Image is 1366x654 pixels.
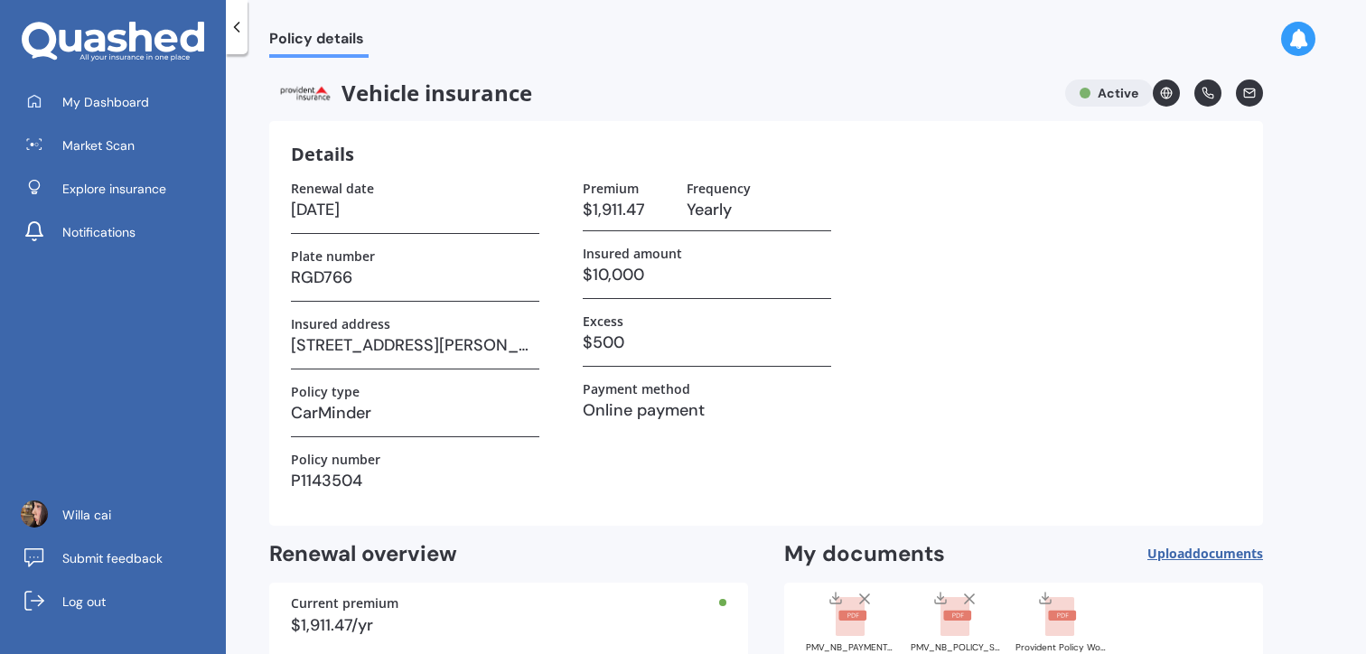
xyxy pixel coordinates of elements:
[1015,643,1106,652] div: Provident Policy Wording.pdf
[1147,540,1263,568] button: Uploaddocuments
[62,136,135,154] span: Market Scan
[583,313,623,329] label: Excess
[269,540,748,568] h2: Renewal overview
[291,467,539,494] h3: P1143504
[583,196,672,223] h3: $1,911.47
[291,332,539,359] h3: [STREET_ADDRESS][PERSON_NAME]新西兰
[291,196,539,223] h3: [DATE]
[583,181,639,196] label: Premium
[14,497,226,533] a: Willa cai
[62,506,111,524] span: Willa cai
[583,246,682,261] label: Insured amount
[14,584,226,620] a: Log out
[583,397,831,424] h3: Online payment
[62,549,163,567] span: Submit feedback
[687,181,751,196] label: Frequency
[583,381,690,397] label: Payment method
[291,248,375,264] label: Plate number
[291,316,390,332] label: Insured address
[62,223,136,241] span: Notifications
[269,79,1051,107] span: Vehicle insurance
[269,79,341,107] img: Provident.png
[806,643,896,652] div: PMV_NB_PAYMENT_ADVICE_1294258.pdf
[291,399,539,426] h3: CarMinder
[291,181,374,196] label: Renewal date
[291,452,380,467] label: Policy number
[62,593,106,611] span: Log out
[14,540,226,576] a: Submit feedback
[14,84,226,120] a: My Dashboard
[291,617,726,633] div: $1,911.47/yr
[291,264,539,291] h3: RGD766
[1193,545,1263,562] span: documents
[14,171,226,207] a: Explore insurance
[14,214,226,250] a: Notifications
[291,143,354,166] h3: Details
[14,127,226,163] a: Market Scan
[784,540,945,568] h2: My documents
[911,643,1001,652] div: PMV_NB_POLICY_SCHEDULE_1294257.pdf
[269,30,369,54] span: Policy details
[62,93,149,111] span: My Dashboard
[291,384,360,399] label: Policy type
[21,500,48,528] img: ACg8ocLo-XEM5RHKhKxBnY_ITKL7_eI6o6eOBThw1Mynx_jeHjw7--tj=s96-c
[62,180,166,198] span: Explore insurance
[1147,547,1263,561] span: Upload
[583,261,831,288] h3: $10,000
[687,196,831,223] h3: Yearly
[291,597,726,610] div: Current premium
[583,329,831,356] h3: $500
